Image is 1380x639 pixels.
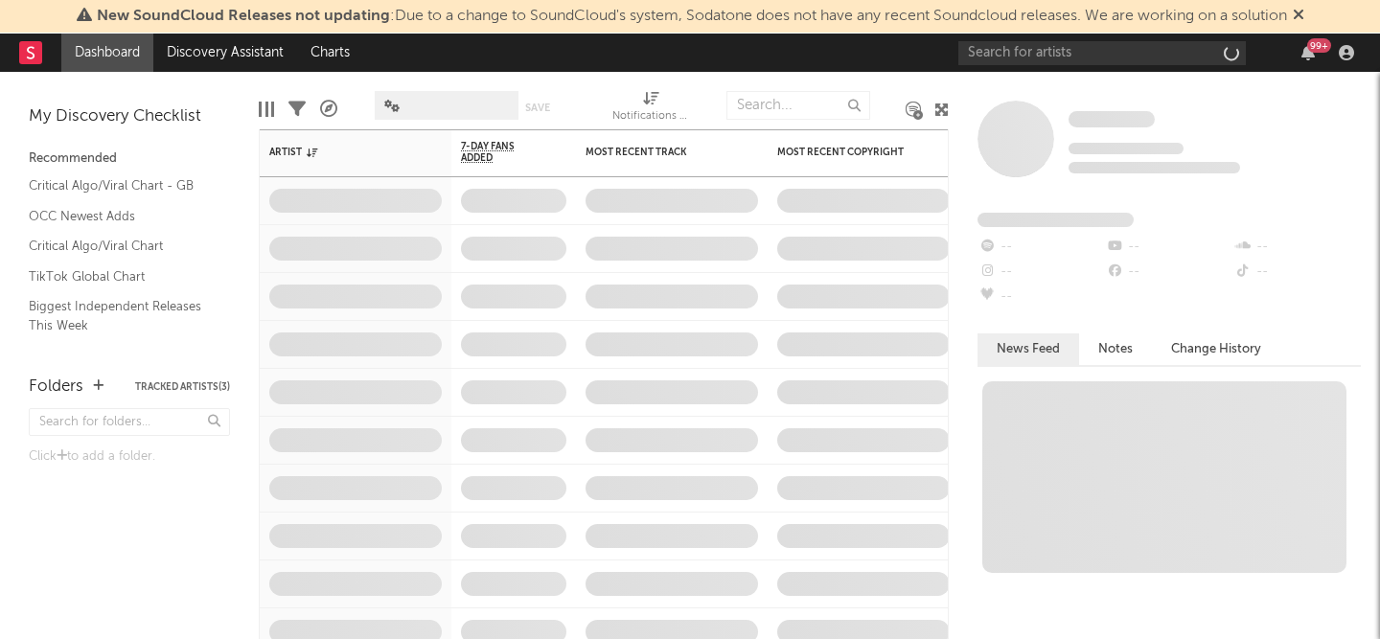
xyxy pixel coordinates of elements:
input: Search for folders... [29,408,230,436]
div: -- [977,260,1105,285]
div: 99 + [1307,38,1331,53]
a: Charts [297,34,363,72]
button: Save [525,103,550,113]
div: -- [1233,235,1361,260]
a: Critical Algo/Viral Chart - GB [29,175,211,196]
div: -- [1105,260,1232,285]
div: Folders [29,376,83,399]
div: -- [977,235,1105,260]
span: Tracking Since: [DATE] [1069,143,1184,154]
div: Recommended [29,148,230,171]
button: Notes [1079,333,1152,365]
div: Click to add a folder. [29,445,230,468]
span: 0 fans last week [1069,162,1240,173]
a: Biggest Independent Releases This Week [29,296,211,335]
a: Some Artist [1069,110,1155,129]
div: Artist [269,147,413,158]
a: TikTok Global Chart [29,266,211,287]
div: -- [977,285,1105,309]
button: Tracked Artists(3) [135,382,230,392]
input: Search... [726,91,870,120]
span: 7-Day Fans Added [461,141,538,164]
a: OCC Newest Adds [29,206,211,227]
a: Critical Algo/Viral Chart [29,236,211,257]
div: Most Recent Track [586,147,729,158]
a: Discovery Assistant [153,34,297,72]
div: My Discovery Checklist [29,105,230,128]
span: New SoundCloud Releases not updating [97,9,390,24]
div: Filters [288,81,306,137]
div: Notifications (Artist) [612,81,689,137]
div: Notifications (Artist) [612,105,689,128]
button: Change History [1152,333,1280,365]
div: -- [1233,260,1361,285]
span: Some Artist [1069,111,1155,127]
div: A&R Pipeline [320,81,337,137]
span: Fans Added by Platform [977,213,1134,227]
input: Search for artists [958,41,1246,65]
button: News Feed [977,333,1079,365]
div: Most Recent Copyright [777,147,921,158]
a: Dashboard [61,34,153,72]
div: -- [1105,235,1232,260]
button: 99+ [1301,45,1315,60]
span: Dismiss [1293,9,1304,24]
span: : Due to a change to SoundCloud's system, Sodatone does not have any recent Soundcloud releases. ... [97,9,1287,24]
div: Edit Columns [259,81,274,137]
